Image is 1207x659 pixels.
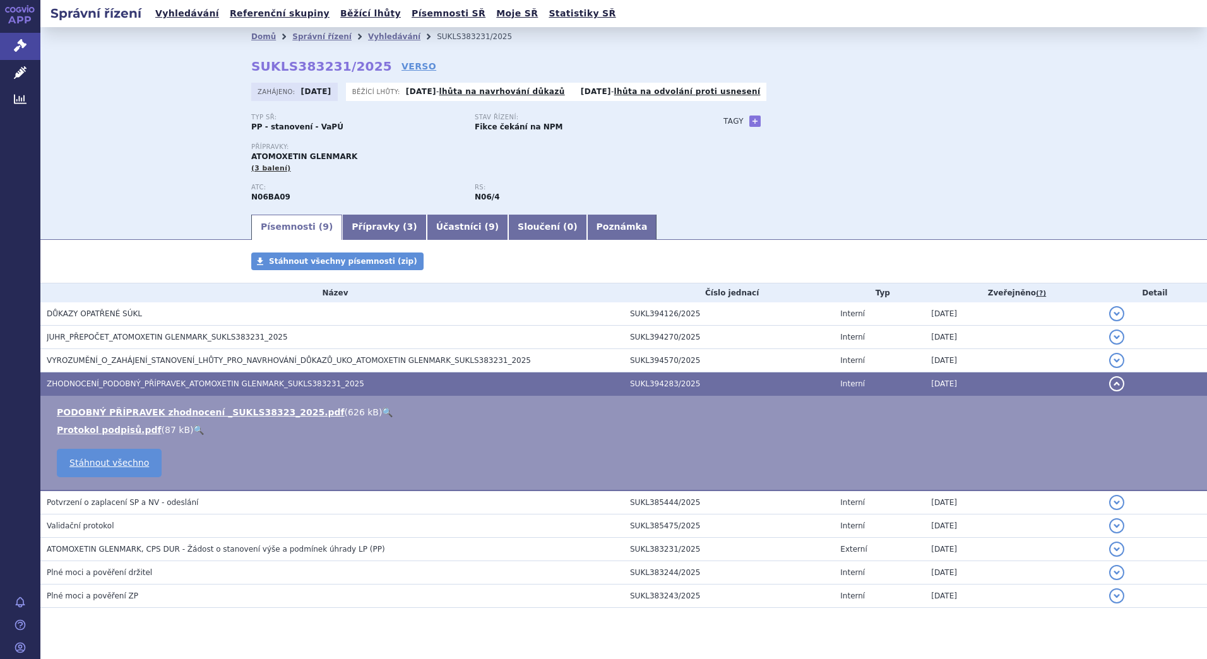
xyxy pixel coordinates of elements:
[251,114,462,121] p: Typ SŘ:
[581,86,761,97] p: -
[581,87,611,96] strong: [DATE]
[475,122,562,131] strong: Fikce čekání na NPM
[840,498,865,507] span: Interní
[301,87,331,96] strong: [DATE]
[587,215,657,240] a: Poznámka
[925,514,1102,538] td: [DATE]
[925,302,1102,326] td: [DATE]
[193,425,204,435] a: 🔍
[840,356,865,365] span: Interní
[165,425,190,435] span: 87 kB
[408,5,489,22] a: Písemnosti SŘ
[57,425,162,435] a: Protokol podpisů.pdf
[624,283,834,302] th: Číslo jednací
[1109,518,1124,533] button: detail
[57,424,1194,436] li: ( )
[624,514,834,538] td: SUKL385475/2025
[251,122,343,131] strong: PP - stanovení - VaPÚ
[47,568,152,577] span: Plné moci a pověření držitel
[925,585,1102,608] td: [DATE]
[925,283,1102,302] th: Zveřejněno
[834,283,925,302] th: Typ
[251,143,698,151] p: Přípravky:
[47,498,198,507] span: Potvrzení o zaplacení SP a NV - odeslání
[437,27,528,46] li: SUKLS383231/2025
[624,490,834,514] td: SUKL385444/2025
[427,215,508,240] a: Účastníci (9)
[925,349,1102,372] td: [DATE]
[1109,306,1124,321] button: detail
[925,490,1102,514] td: [DATE]
[489,222,495,232] span: 9
[226,5,333,22] a: Referenční skupiny
[47,521,114,530] span: Validační protokol
[840,591,865,600] span: Interní
[251,164,291,172] span: (3 balení)
[342,215,426,240] a: Přípravky (3)
[57,407,345,417] a: PODOBNÝ PŘÍPRAVEK zhodnocení _SUKLS38323_2025.pdf
[47,333,288,341] span: JUHR_PŘEPOČET_ATOMOXETIN GLENMARK_SUKLS383231_2025
[292,32,352,41] a: Správní řízení
[840,379,865,388] span: Interní
[1109,542,1124,557] button: detail
[475,193,499,201] strong: atomoxetin
[57,449,162,477] a: Stáhnout všechno
[439,87,565,96] a: lhůta na navrhování důkazů
[475,184,686,191] p: RS:
[925,538,1102,561] td: [DATE]
[57,406,1194,419] li: ( )
[47,356,531,365] span: VYROZUMĚNÍ_O_ZAHÁJENÍ_STANOVENÍ_LHŮTY_PRO_NAVRHOVÁNÍ_DŮKAZŮ_UKO_ATOMOXETIN GLENMARK_SUKLS383231_2025
[925,372,1102,396] td: [DATE]
[251,184,462,191] p: ATC:
[624,349,834,372] td: SUKL394570/2025
[1109,565,1124,580] button: detail
[251,59,392,74] strong: SUKLS383231/2025
[567,222,573,232] span: 0
[348,407,379,417] span: 626 kB
[492,5,542,22] a: Moje SŘ
[47,309,142,318] span: DŮKAZY OPATŘENÉ SÚKL
[840,568,865,577] span: Interní
[251,252,424,270] a: Stáhnout všechny písemnosti (zip)
[1109,495,1124,510] button: detail
[624,561,834,585] td: SUKL383244/2025
[840,309,865,318] span: Interní
[407,222,413,232] span: 3
[840,521,865,530] span: Interní
[624,372,834,396] td: SUKL394283/2025
[1103,283,1207,302] th: Detail
[406,87,436,96] strong: [DATE]
[840,333,865,341] span: Interní
[336,5,405,22] a: Běžící lhůty
[152,5,223,22] a: Vyhledávání
[47,379,364,388] span: ZHODNOCENÍ_PODOBNÝ_PŘÍPRAVEK_ATOMOXETIN GLENMARK_SUKLS383231_2025
[545,5,619,22] a: Statistiky SŘ
[508,215,586,240] a: Sloučení (0)
[401,60,436,73] a: VERSO
[925,326,1102,349] td: [DATE]
[749,116,761,127] a: +
[624,326,834,349] td: SUKL394270/2025
[840,545,867,554] span: Externí
[382,407,393,417] a: 🔍
[1109,588,1124,603] button: detail
[251,32,276,41] a: Domů
[1109,329,1124,345] button: detail
[251,152,357,161] span: ATOMOXETIN GLENMARK
[1109,353,1124,368] button: detail
[624,585,834,608] td: SUKL383243/2025
[323,222,329,232] span: 9
[624,302,834,326] td: SUKL394126/2025
[47,591,138,600] span: Plné moci a pověření ZP
[251,193,290,201] strong: ATOMOXETIN
[406,86,565,97] p: -
[723,114,744,129] h3: Tagy
[624,538,834,561] td: SUKL383231/2025
[1109,376,1124,391] button: detail
[40,4,152,22] h2: Správní řízení
[47,545,385,554] span: ATOMOXETIN GLENMARK, CPS DUR - Žádost o stanovení výše a podmínek úhrady LP (PP)
[614,87,761,96] a: lhůta na odvolání proti usnesení
[251,215,342,240] a: Písemnosti (9)
[40,283,624,302] th: Název
[475,114,686,121] p: Stav řízení:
